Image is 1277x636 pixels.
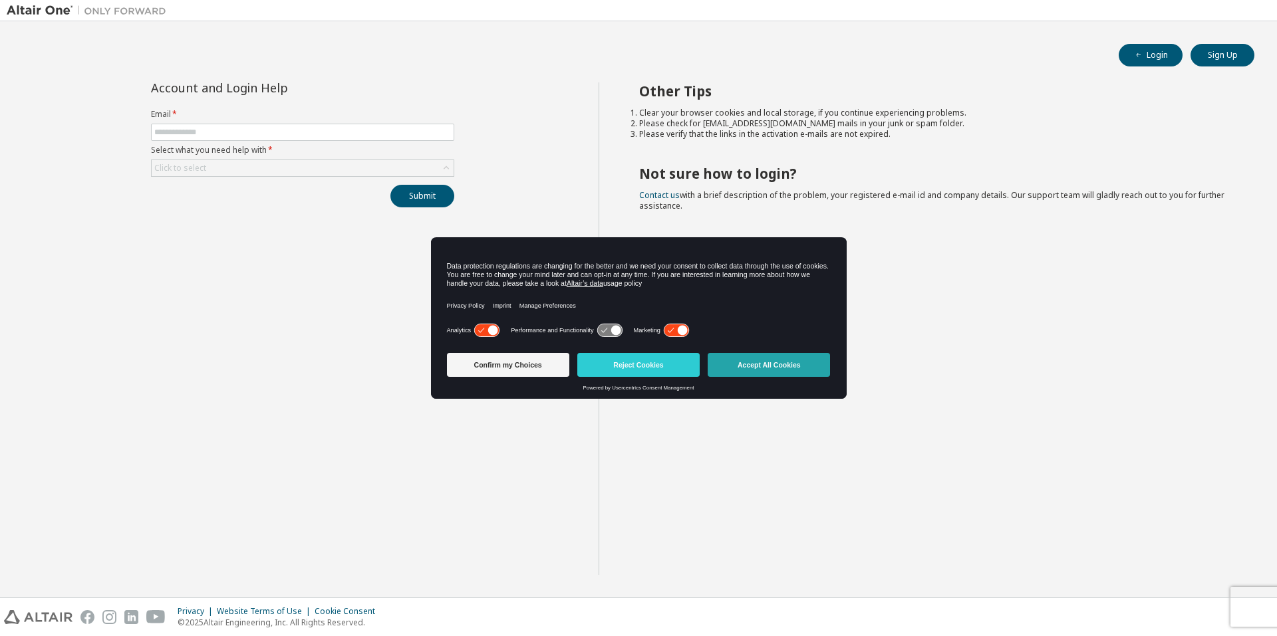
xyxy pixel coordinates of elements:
h2: Other Tips [639,82,1231,100]
li: Clear your browser cookies and local storage, if you continue experiencing problems. [639,108,1231,118]
div: Account and Login Help [151,82,394,93]
label: Email [151,109,454,120]
img: altair_logo.svg [4,610,72,624]
div: Website Terms of Use [217,606,315,617]
img: Altair One [7,4,173,17]
img: instagram.svg [102,610,116,624]
h2: Not sure how to login? [639,165,1231,182]
img: youtube.svg [146,610,166,624]
img: linkedin.svg [124,610,138,624]
p: © 2025 Altair Engineering, Inc. All Rights Reserved. [178,617,383,628]
div: Cookie Consent [315,606,383,617]
li: Please check for [EMAIL_ADDRESS][DOMAIN_NAME] mails in your junk or spam folder. [639,118,1231,129]
li: Please verify that the links in the activation e-mails are not expired. [639,129,1231,140]
div: Click to select [154,163,206,173]
div: Click to select [152,160,454,176]
a: Contact us [639,189,680,201]
label: Select what you need help with [151,145,454,156]
span: with a brief description of the problem, your registered e-mail id and company details. Our suppo... [639,189,1224,211]
button: Sign Up [1191,44,1254,66]
img: facebook.svg [80,610,94,624]
button: Login [1119,44,1183,66]
div: Privacy [178,606,217,617]
button: Submit [390,185,454,207]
